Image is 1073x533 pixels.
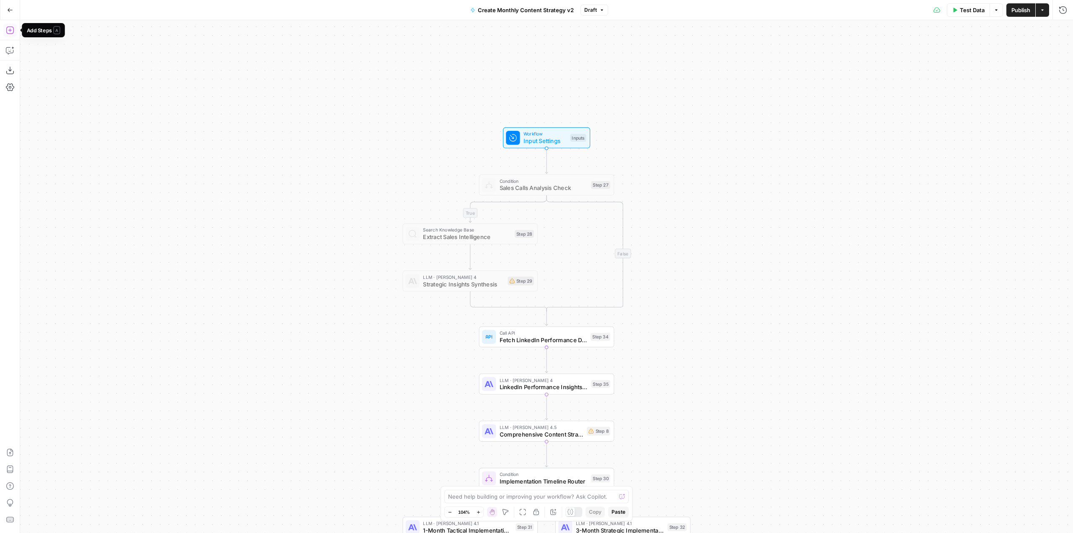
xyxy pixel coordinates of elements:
[469,244,472,270] g: Edge from step_28 to step_29
[960,6,985,14] span: Test Data
[591,333,610,341] div: Step 34
[545,309,548,326] g: Edge from step_27-conditional-end to step_34
[586,507,605,517] button: Copy
[423,520,512,527] span: LLM · [PERSON_NAME] 4.1
[500,383,588,392] span: LinkedIn Performance Insights Analysis
[500,471,588,478] span: Condition
[423,273,504,281] span: LLM · [PERSON_NAME] 4
[479,326,614,347] div: Call APIFetch LinkedIn Performance DataStep 34
[479,468,614,489] div: ConditionImplementation Timeline RouterStep 30
[26,26,60,34] div: Add Steps
[584,6,597,14] span: Draft
[581,5,608,16] button: Draft
[500,424,583,431] span: LLM · [PERSON_NAME] 4.5
[545,442,548,467] g: Edge from step_8 to step_30
[508,277,534,286] div: Step 29
[469,195,547,223] g: Edge from step_27 to step_28
[545,347,548,372] g: Edge from step_34 to step_35
[423,226,511,234] span: Search Knowledge Base
[591,181,610,189] div: Step 27
[524,130,567,138] span: Workflow
[500,377,588,384] span: LLM · [PERSON_NAME] 4
[479,374,614,395] div: LLM · [PERSON_NAME] 4LinkedIn Performance Insights AnalysisStep 35
[516,523,534,531] div: Step 31
[608,507,629,517] button: Paste
[500,330,587,337] span: Call API
[500,184,588,192] span: Sales Calls Analysis Check
[576,520,664,527] span: LLM · [PERSON_NAME] 4.1
[587,427,610,436] div: Step 8
[1006,3,1035,17] button: Publish
[479,127,614,148] div: WorkflowInput SettingsInputs
[545,148,548,174] g: Edge from start to step_27
[479,421,614,442] div: LLM · [PERSON_NAME] 4.5Comprehensive Content Strategy DevelopmentStep 8
[589,508,601,516] span: Copy
[402,224,538,244] div: Search Knowledge BaseExtract Sales IntelligenceStep 28
[947,3,990,17] button: Test Data
[1011,6,1030,14] span: Publish
[402,270,538,291] div: LLM · [PERSON_NAME] 4Strategic Insights SynthesisStep 29
[470,291,547,312] g: Edge from step_29 to step_27-conditional-end
[547,195,623,312] g: Edge from step_27 to step_27-conditional-end
[500,335,587,344] span: Fetch LinkedIn Performance Data
[545,395,548,420] g: Edge from step_35 to step_8
[524,136,567,145] span: Input Settings
[591,474,610,482] div: Step 30
[500,430,583,439] span: Comprehensive Content Strategy Development
[570,134,586,142] div: Inputs
[591,380,610,388] div: Step 35
[612,508,625,516] span: Paste
[667,523,687,531] div: Step 32
[423,280,504,289] span: Strategic Insights Synthesis
[478,6,574,14] span: Create Monthly Content Strategy v2
[500,177,588,185] span: Condition
[423,232,511,241] span: Extract Sales Intelligence
[500,477,588,486] span: Implementation Timeline Router
[53,26,60,34] span: A
[515,230,534,238] div: Step 28
[465,3,579,17] button: Create Monthly Content Strategy v2
[458,509,470,515] span: 104%
[479,174,614,195] div: ConditionSales Calls Analysis CheckStep 27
